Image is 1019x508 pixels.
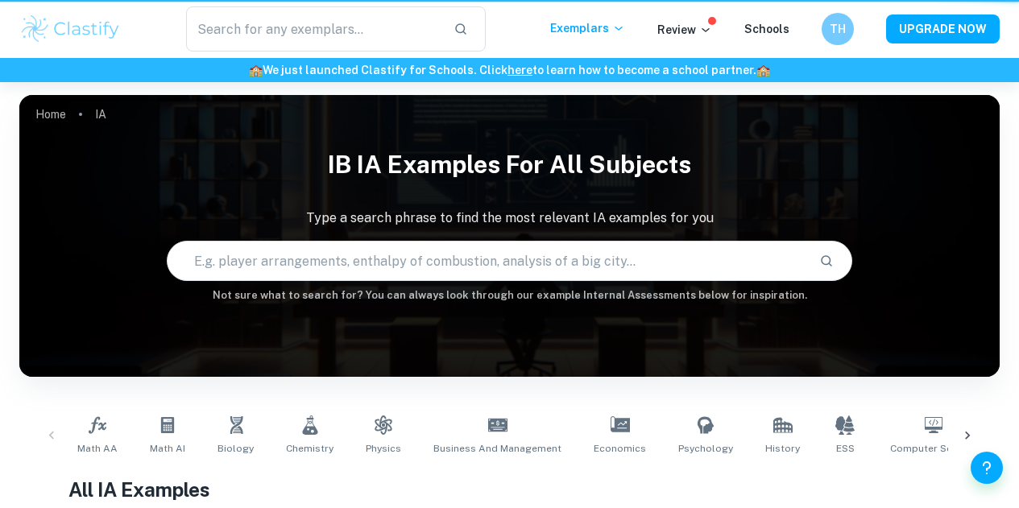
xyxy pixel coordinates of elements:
p: Exemplars [550,19,625,37]
p: IA [95,105,106,123]
span: Psychology [678,441,733,456]
span: Math AA [77,441,118,456]
a: Schools [744,23,789,35]
button: Search [813,247,840,275]
span: History [765,441,800,456]
h6: We just launched Clastify for Schools. Click to learn how to become a school partner. [3,61,1016,79]
span: 🏫 [249,64,263,76]
button: UPGRADE NOW [886,14,1000,43]
a: here [507,64,532,76]
button: TH [822,13,854,45]
img: Clastify logo [19,13,122,45]
span: 🏫 [756,64,770,76]
span: Physics [366,441,401,456]
span: Biology [217,441,254,456]
p: Review [657,21,712,39]
input: Search for any exemplars... [186,6,441,52]
button: Help and Feedback [971,452,1003,484]
h1: IB IA examples for all subjects [19,140,1000,189]
p: Type a search phrase to find the most relevant IA examples for you [19,209,1000,228]
input: E.g. player arrangements, enthalpy of combustion, analysis of a big city... [168,238,807,283]
span: Computer Science [890,441,977,456]
span: Business and Management [433,441,561,456]
span: ESS [836,441,855,456]
span: Chemistry [286,441,333,456]
span: Economics [594,441,646,456]
span: Math AI [150,441,185,456]
a: Home [35,103,66,126]
h1: All IA Examples [68,475,951,504]
h6: Not sure what to search for? You can always look through our example Internal Assessments below f... [19,287,1000,304]
h6: TH [829,20,847,38]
